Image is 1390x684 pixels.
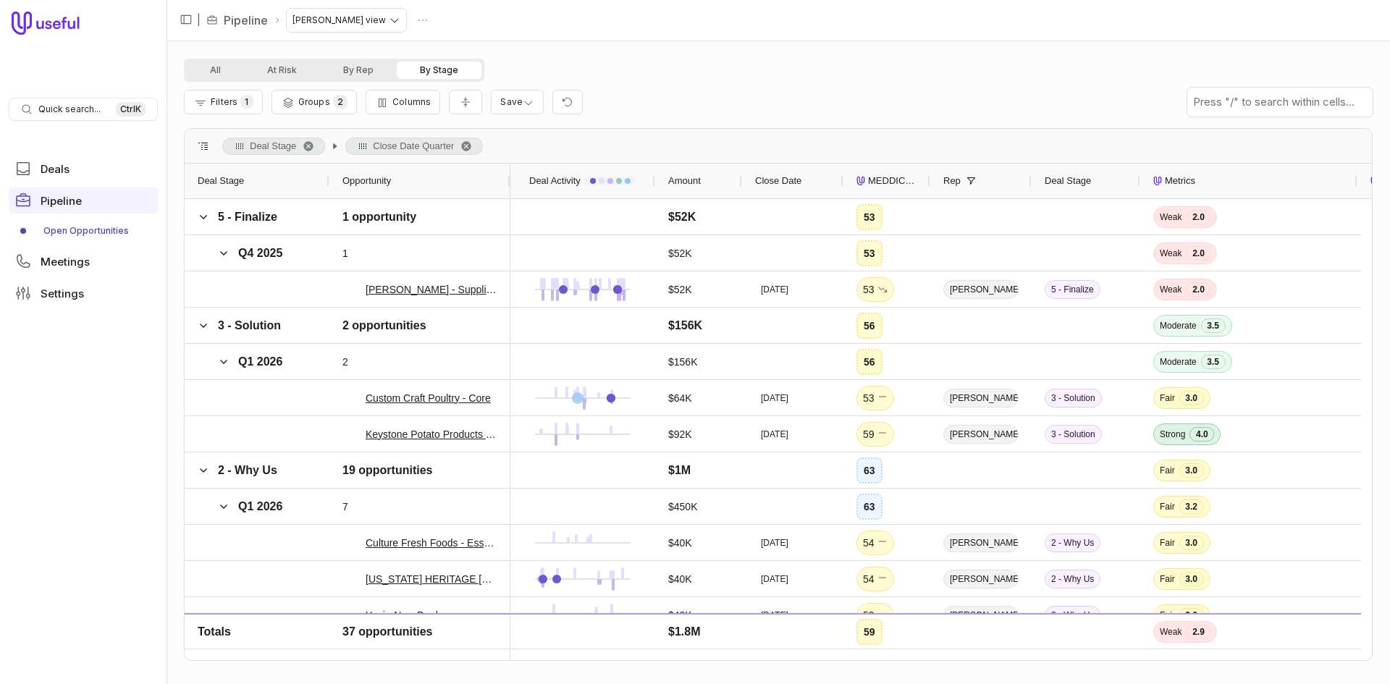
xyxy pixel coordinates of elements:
span: 3.0 [1179,572,1204,586]
span: 5 - Finalize [218,211,277,223]
time: [DATE] [761,646,788,657]
button: Create a new saved view [491,90,544,114]
span: No change [877,607,888,624]
span: Deal Stage. Press ENTER to sort. Press DELETE to remove [222,138,325,155]
button: Group Pipeline [271,90,357,114]
a: Settings [9,280,158,306]
span: 3.0 [1179,463,1204,478]
span: Q1 2026 [238,500,282,512]
span: 3 - Solution [1045,389,1102,408]
div: 19 opportunities [342,462,432,479]
div: $1M [668,462,691,479]
span: 3 - Solution [218,319,281,332]
div: Metrics [1153,164,1344,198]
div: $52K [668,208,696,226]
span: Moderate [1160,356,1197,368]
span: [PERSON_NAME] [943,280,1019,299]
div: 2 [342,353,348,371]
span: 2 - Why Us [1045,533,1100,552]
span: Fair [1160,537,1175,549]
a: Deals [9,156,158,182]
div: $40K [668,534,692,552]
span: [PERSON_NAME] [943,570,1019,588]
div: $92K [668,426,692,443]
span: Q4 2025 [238,247,282,259]
span: Moderate [1160,320,1197,332]
span: 3.0 [1179,536,1204,550]
span: Fair [1160,646,1175,657]
time: [DATE] [761,537,788,549]
span: Pipeline [41,195,82,206]
span: 3.5 [1201,318,1226,333]
a: [PERSON_NAME] - Supplier + Essentials [366,281,497,298]
div: $40K [668,643,692,660]
div: 63 [864,462,875,479]
span: 2 - Why Us [218,464,277,476]
span: 3.2 [1179,499,1204,514]
button: Collapse sidebar [175,9,197,30]
span: 2.0 [1186,246,1210,261]
div: 7 [342,498,348,515]
a: [US_STATE] HERITAGE [PERSON_NAME] - Essentials [366,570,497,588]
div: $40K [668,607,692,624]
a: River Valley Holdings - Essentials [366,643,497,660]
div: 64 [863,643,888,660]
div: 54 [863,570,888,588]
div: 59 [863,426,888,443]
span: Q1 2026 [238,355,282,368]
div: 1 [342,245,348,262]
div: 63 [864,498,875,515]
span: 3.0 [1179,608,1204,622]
time: [DATE] [761,428,788,440]
span: 2.0 [1186,210,1210,224]
span: Fair [1160,392,1175,404]
a: Pipeline [224,12,268,29]
span: 2 [333,95,347,109]
div: 56 [864,317,875,334]
span: [PERSON_NAME] [943,425,1019,444]
span: Deals [41,164,69,174]
div: 53 [863,389,888,407]
span: Weak [1160,284,1181,295]
span: 3.0 [1179,391,1204,405]
span: Columns [392,96,431,107]
button: Collapse all rows [449,90,482,115]
time: [DATE] [761,609,788,621]
div: Row Groups [222,138,483,155]
span: Weak [1160,211,1181,223]
a: Custom Craft Poultry - Core [366,389,491,407]
button: Filter Pipeline [184,90,263,114]
button: By Stage [397,62,481,79]
span: Close Date Quarter. Press ENTER to sort. Press DELETE to remove [345,138,483,155]
div: 54 [863,534,888,552]
span: Amount [668,172,701,190]
div: 53 [864,245,875,262]
span: 4.0 [1189,427,1214,442]
span: Deal Stage [198,172,244,190]
span: Deal Stage [1045,172,1091,190]
div: 1 opportunity [342,208,416,226]
button: Actions [412,9,434,31]
button: All [187,62,244,79]
time: [DATE] [761,392,788,404]
span: Metrics [1165,172,1195,190]
span: Groups [298,96,330,107]
span: Fair [1160,609,1175,621]
span: Close Date Quarter [373,138,454,155]
span: Settings [41,288,84,299]
a: Pipeline [9,187,158,214]
button: By Rep [320,62,397,79]
span: No change [877,389,888,407]
span: Meetings [41,256,90,267]
span: Strong [1160,428,1185,440]
span: Fair [1160,465,1175,476]
div: $156K [668,353,697,371]
a: Meetings [9,248,158,274]
span: 3.5 [1201,355,1226,369]
span: MEDDICC Score [868,172,917,190]
div: $40K [668,570,692,588]
div: $450K [668,498,697,515]
a: Keystone Potato Products - Essentials + Supplier x 2 locations [366,426,497,443]
div: 53 [863,281,888,298]
span: Weak [1160,248,1181,259]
